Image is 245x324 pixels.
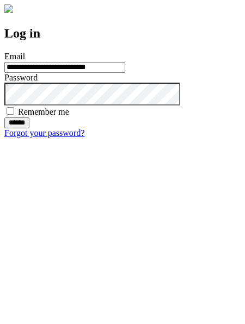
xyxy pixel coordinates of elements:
[4,26,241,41] h2: Log in
[4,73,38,82] label: Password
[4,4,13,13] img: logo-4e3dc11c47720685a147b03b5a06dd966a58ff35d612b21f08c02c0306f2b779.png
[4,52,25,61] label: Email
[18,107,69,116] label: Remember me
[4,128,84,138] a: Forgot your password?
